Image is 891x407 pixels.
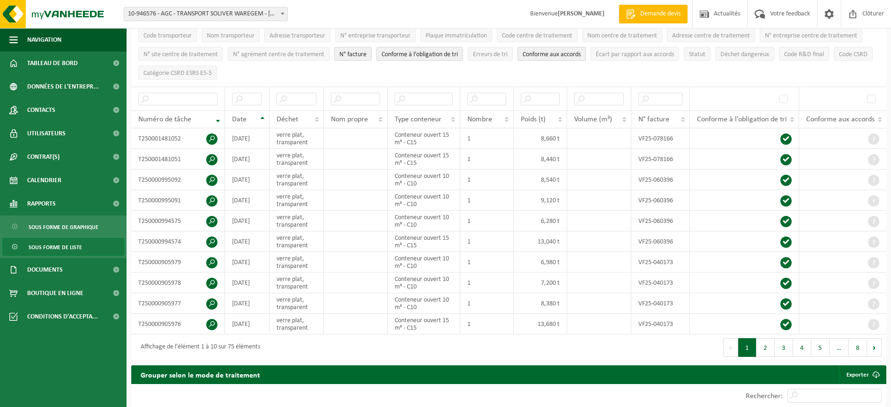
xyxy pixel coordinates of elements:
[514,128,567,149] td: 8,660 t
[514,293,567,314] td: 8,380 t
[335,28,416,42] button: N° entreprise transporteurN° entreprise transporteur: Activate to sort
[270,211,324,231] td: verre plat, transparent
[638,116,669,123] span: N° facture
[514,231,567,252] td: 13,040 t
[426,32,487,39] span: Plaque immatriculation
[331,116,368,123] span: Nom propre
[793,338,811,357] button: 4
[202,28,260,42] button: Nom transporteurNom transporteur: Activate to sort
[514,273,567,293] td: 7,200 t
[388,149,460,170] td: Conteneur ouvert 15 m³ - C15
[473,51,508,58] span: Erreurs de tri
[131,314,225,334] td: T250000905976
[388,293,460,314] td: Conteneur ouvert 10 m³ - C10
[225,190,270,211] td: [DATE]
[558,10,605,17] strong: [PERSON_NAME]
[131,365,270,384] h2: Grouper selon le mode de traitement
[270,252,324,273] td: verre plat, transparent
[232,116,247,123] span: Date
[420,28,492,42] button: Plaque immatriculationPlaque immatriculation: Activate to sort
[806,116,875,123] span: Conforme aux accords
[124,7,288,21] span: 10-946576 - AGC - TRANSPORT SOLIVER WAREGEM - WAREGEM
[521,116,546,123] span: Poids (t)
[382,51,458,58] span: Conforme à l’obligation de tri
[460,211,514,231] td: 1
[388,211,460,231] td: Conteneur ouvert 10 m³ - C10
[514,314,567,334] td: 13,680 t
[460,190,514,211] td: 1
[697,116,787,123] span: Conforme à l’obligation de tri
[587,32,657,39] span: Nom centre de traitement
[395,116,442,123] span: Type conteneur
[715,47,774,61] button: Déchet dangereux : Activate to sort
[460,231,514,252] td: 1
[270,273,324,293] td: verre plat, transparent
[270,314,324,334] td: verre plat, transparent
[225,252,270,273] td: [DATE]
[29,238,82,256] span: Sous forme de liste
[849,338,867,357] button: 8
[388,128,460,149] td: Conteneur ouvert 15 m³ - C15
[138,47,223,61] button: N° site centre de traitementN° site centre de traitement: Activate to sort
[619,5,688,23] a: Demande devis
[228,47,329,61] button: N° agrément centre de traitementN° agrément centre de traitement: Activate to sort
[339,51,367,58] span: N° facture
[582,28,662,42] button: Nom centre de traitementNom centre de traitement: Activate to sort
[270,149,324,170] td: verre plat, transparent
[270,231,324,252] td: verre plat, transparent
[138,28,197,42] button: Code transporteurCode transporteur: Activate to sort
[270,128,324,149] td: verre plat, transparent
[131,190,225,211] td: T250000995091
[27,75,99,98] span: Données de l'entrepr...
[756,338,775,357] button: 2
[225,211,270,231] td: [DATE]
[124,7,287,21] span: 10-946576 - AGC - TRANSPORT SOLIVER WAREGEM - WAREGEM
[225,314,270,334] td: [DATE]
[27,192,56,215] span: Rapports
[631,293,689,314] td: VF25-040173
[225,149,270,170] td: [DATE]
[502,32,572,39] span: Code centre de traitement
[631,231,689,252] td: VF25-060396
[131,231,225,252] td: T250000994574
[460,252,514,273] td: 1
[514,170,567,190] td: 8,540 t
[2,238,124,256] a: Sous forme de liste
[839,51,868,58] span: Code CSRD
[738,338,756,357] button: 1
[27,169,61,192] span: Calendrier
[839,365,885,384] a: Exporter
[270,32,325,39] span: Adresse transporteur
[574,116,612,123] span: Volume (m³)
[225,128,270,149] td: [DATE]
[131,211,225,231] td: T250000994575
[517,47,586,61] button: Conforme aux accords : Activate to sort
[811,338,830,357] button: 5
[138,116,191,123] span: Numéro de tâche
[270,293,324,314] td: verre plat, transparent
[340,32,411,39] span: N° entreprise transporteur
[631,128,689,149] td: VF25-078166
[2,218,124,236] a: Sous forme de graphique
[460,128,514,149] td: 1
[631,149,689,170] td: VF25-078166
[834,47,873,61] button: Code CSRDCode CSRD: Activate to sort
[225,273,270,293] td: [DATE]
[388,170,460,190] td: Conteneur ouvert 10 m³ - C10
[388,190,460,211] td: Conteneur ouvert 10 m³ - C10
[277,116,298,123] span: Déchet
[468,47,513,61] button: Erreurs de triErreurs de tri: Activate to sort
[376,47,463,61] button: Conforme à l’obligation de tri : Activate to sort
[233,51,324,58] span: N° agrément centre de traitement
[514,190,567,211] td: 9,120 t
[760,28,862,42] button: N° entreprise centre de traitementN° entreprise centre de traitement: Activate to sort
[684,47,711,61] button: StatutStatut: Activate to sort
[514,149,567,170] td: 8,440 t
[523,51,581,58] span: Conforme aux accords
[131,149,225,170] td: T250001481051
[591,47,679,61] button: Écart par rapport aux accordsÉcart par rapport aux accords: Activate to sort
[334,47,372,61] button: N° factureN° facture: Activate to sort
[29,218,98,236] span: Sous forme de graphique
[136,339,260,356] div: Affichage de l'élément 1 à 10 sur 75 éléments
[631,211,689,231] td: VF25-060396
